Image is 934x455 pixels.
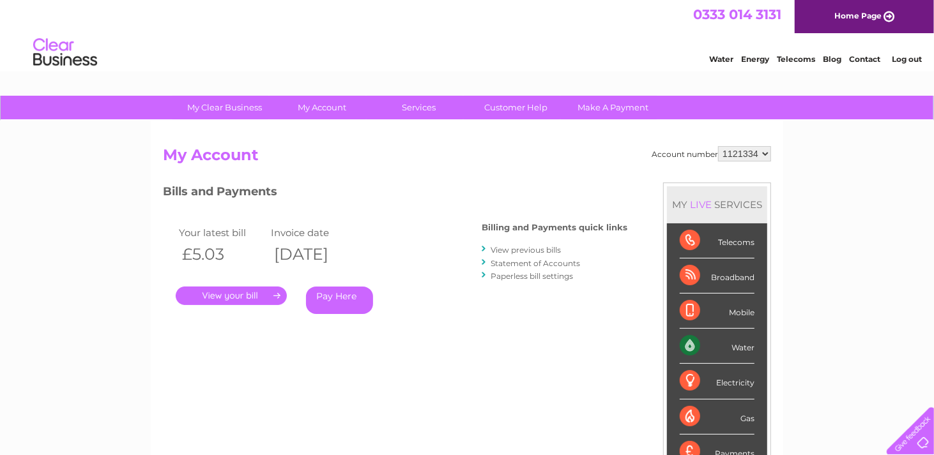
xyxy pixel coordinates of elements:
h3: Bills and Payments [163,183,627,205]
a: 0333 014 3131 [693,6,781,22]
a: . [176,287,287,305]
a: My Account [270,96,375,119]
a: My Clear Business [172,96,278,119]
a: Pay Here [306,287,373,314]
img: logo.png [33,33,98,72]
a: Energy [741,54,769,64]
h2: My Account [163,146,771,170]
th: £5.03 [176,241,268,267]
a: Paperless bill settings [491,271,573,281]
a: Make A Payment [561,96,666,119]
div: Broadband [680,258,754,294]
a: Water [709,54,733,64]
th: [DATE] [268,241,360,267]
a: View previous bills [491,245,561,255]
a: Telecoms [777,54,815,64]
div: Water [680,329,754,364]
a: Blog [823,54,841,64]
div: Clear Business is a trading name of Verastar Limited (registered in [GEOGRAPHIC_DATA] No. 3667643... [166,7,770,62]
div: Gas [680,399,754,435]
div: Mobile [680,294,754,329]
h4: Billing and Payments quick links [482,223,627,232]
div: MY SERVICES [667,186,767,223]
td: Invoice date [268,224,360,241]
div: Account number [652,146,771,161]
div: Telecoms [680,223,754,258]
a: Customer Help [464,96,569,119]
div: LIVE [687,198,714,211]
td: Your latest bill [176,224,268,241]
a: Statement of Accounts [491,258,580,268]
a: Contact [849,54,880,64]
div: Electricity [680,364,754,399]
a: Services [367,96,472,119]
a: Log out [892,54,922,64]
